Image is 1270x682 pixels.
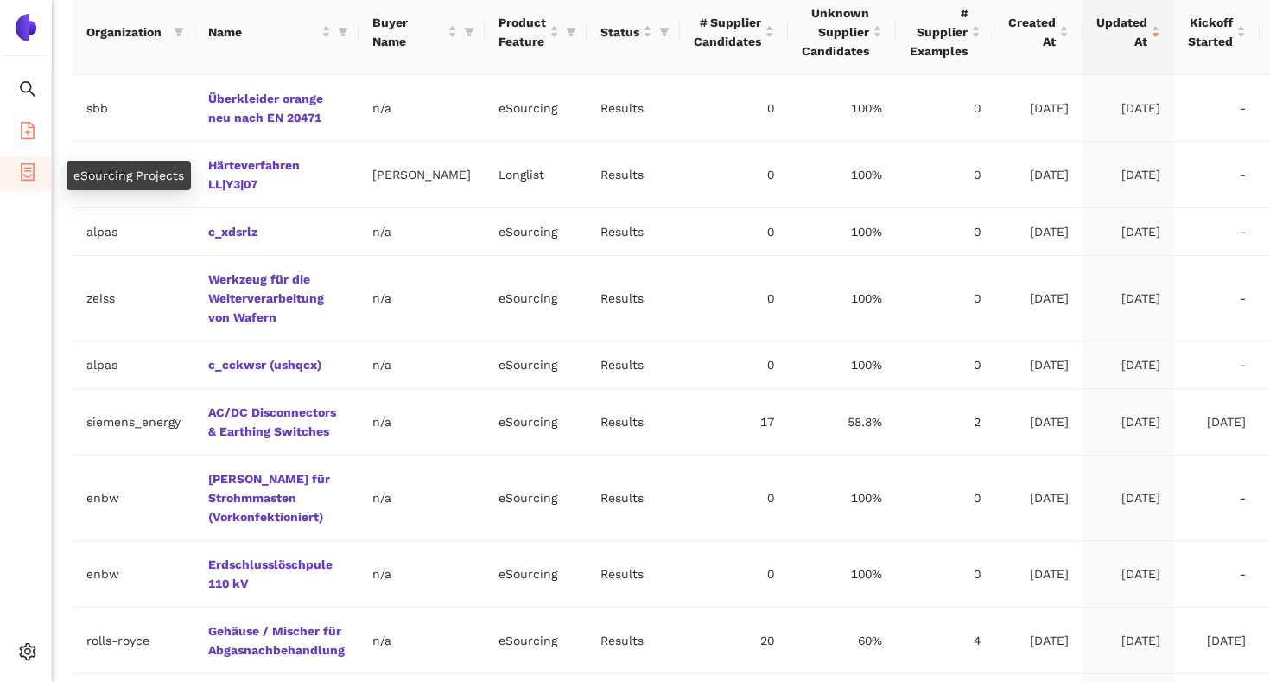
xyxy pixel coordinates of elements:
[994,341,1083,389] td: [DATE]
[788,75,896,142] td: 100%
[359,208,485,256] td: n/a
[1174,389,1260,456] td: [DATE]
[1096,13,1147,51] span: Updated At
[1174,208,1260,256] td: -
[788,142,896,208] td: 100%
[802,3,869,61] span: Unknown Supplier Candidates
[994,608,1083,674] td: [DATE]
[896,75,994,142] td: 0
[1174,341,1260,389] td: -
[659,27,670,37] span: filter
[587,341,680,389] td: Results
[896,256,994,341] td: 0
[562,10,580,54] span: filter
[788,541,896,608] td: 100%
[680,208,788,256] td: 0
[73,608,194,674] td: rolls-royce
[1188,13,1233,51] span: Kickoff Started
[788,256,896,341] td: 100%
[994,389,1083,456] td: [DATE]
[73,541,194,608] td: enbw
[1174,142,1260,208] td: -
[19,637,36,672] span: setting
[994,142,1083,208] td: [DATE]
[896,208,994,256] td: 0
[994,75,1083,142] td: [DATE]
[680,142,788,208] td: 0
[896,389,994,456] td: 2
[338,27,348,37] span: filter
[485,75,587,142] td: eSourcing
[73,341,194,389] td: alpas
[600,22,639,41] span: Status
[12,14,40,41] img: Logo
[485,541,587,608] td: eSourcing
[566,27,576,37] span: filter
[896,341,994,389] td: 0
[1174,75,1260,142] td: -
[1174,256,1260,341] td: -
[73,75,194,142] td: sbb
[994,256,1083,341] td: [DATE]
[587,456,680,541] td: Results
[19,116,36,150] span: file-add
[1083,389,1174,456] td: [DATE]
[485,341,587,389] td: eSourcing
[587,608,680,674] td: Results
[680,389,788,456] td: 17
[485,389,587,456] td: eSourcing
[896,541,994,608] td: 0
[208,22,318,41] span: Name
[86,22,167,41] span: Organization
[1083,208,1174,256] td: [DATE]
[994,541,1083,608] td: [DATE]
[174,27,184,37] span: filter
[1083,75,1174,142] td: [DATE]
[73,456,194,541] td: enbw
[587,208,680,256] td: Results
[359,456,485,541] td: n/a
[587,541,680,608] td: Results
[680,341,788,389] td: 0
[788,341,896,389] td: 100%
[359,608,485,674] td: n/a
[896,456,994,541] td: 0
[1083,341,1174,389] td: [DATE]
[73,208,194,256] td: alpas
[1083,541,1174,608] td: [DATE]
[485,208,587,256] td: eSourcing
[587,142,680,208] td: Results
[910,3,968,61] span: # Supplier Examples
[19,157,36,192] span: container
[170,19,187,45] span: filter
[788,608,896,674] td: 60%
[359,541,485,608] td: n/a
[896,142,994,208] td: 0
[1174,608,1260,674] td: [DATE]
[334,19,352,45] span: filter
[19,74,36,109] span: search
[680,608,788,674] td: 20
[359,142,485,208] td: [PERSON_NAME]
[498,13,546,51] span: Product Feature
[680,541,788,608] td: 0
[994,456,1083,541] td: [DATE]
[359,389,485,456] td: n/a
[656,19,673,45] span: filter
[359,75,485,142] td: n/a
[694,13,761,51] span: # Supplier Candidates
[1083,142,1174,208] td: [DATE]
[587,389,680,456] td: Results
[994,208,1083,256] td: [DATE]
[73,389,194,456] td: siemens_energy
[587,256,680,341] td: Results
[359,341,485,389] td: n/a
[1083,608,1174,674] td: [DATE]
[788,208,896,256] td: 100%
[896,608,994,674] td: 4
[485,456,587,541] td: eSourcing
[359,256,485,341] td: n/a
[460,10,478,54] span: filter
[485,142,587,208] td: Longlist
[788,456,896,541] td: 100%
